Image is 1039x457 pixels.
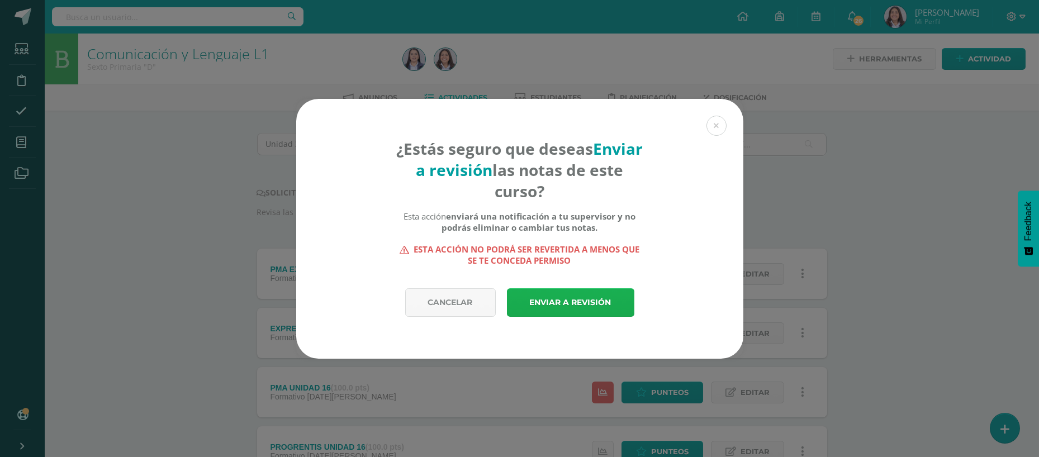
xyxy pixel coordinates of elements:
a: Cancelar [405,288,496,317]
strong: Esta acción no podrá ser revertida a menos que se te conceda permiso [396,244,643,266]
a: Enviar a revisión [507,288,634,317]
b: enviará una notificación a tu supervisor y no podrás eliminar o cambiar tus notas. [442,211,635,233]
button: Close (Esc) [706,116,727,136]
div: Esta acción [396,211,643,233]
h4: ¿Estás seguro que deseas las notas de este curso? [396,138,643,202]
button: Feedback - Mostrar encuesta [1018,191,1039,266]
strong: Enviar a revisión [416,138,643,180]
span: Feedback [1023,202,1033,241]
